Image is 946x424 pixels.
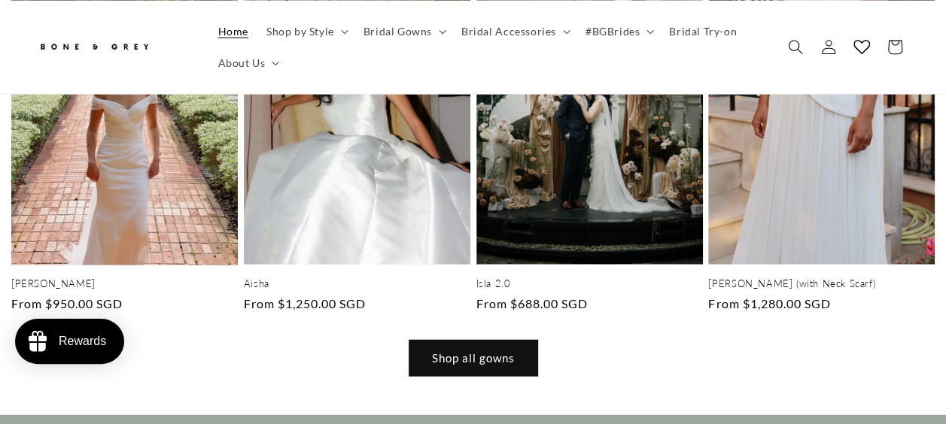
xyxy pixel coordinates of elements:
span: Home [218,24,248,38]
span: Shop by Style [266,24,334,38]
summary: Shop by Style [257,15,354,47]
span: Bridal Accessories [461,24,556,38]
div: Rewards [59,335,106,348]
a: [PERSON_NAME] [11,277,238,290]
summary: Bridal Accessories [452,15,576,47]
span: Bridal Try-on [669,24,737,38]
span: #BGBrides [586,24,640,38]
a: Home [209,15,257,47]
summary: Search [779,30,812,63]
a: Aisha [244,277,470,290]
img: Bone and Grey Bridal [38,35,151,59]
a: Isla 2.0 [476,277,703,290]
a: Bridal Try-on [660,15,746,47]
a: Bone and Grey Bridal [32,29,194,65]
summary: Bridal Gowns [354,15,452,47]
a: [PERSON_NAME] (with Neck Scarf) [708,277,935,290]
summary: About Us [209,47,286,78]
summary: #BGBrides [576,15,660,47]
span: About Us [218,56,266,69]
span: Bridal Gowns [363,24,432,38]
a: Shop all gowns [409,341,537,376]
